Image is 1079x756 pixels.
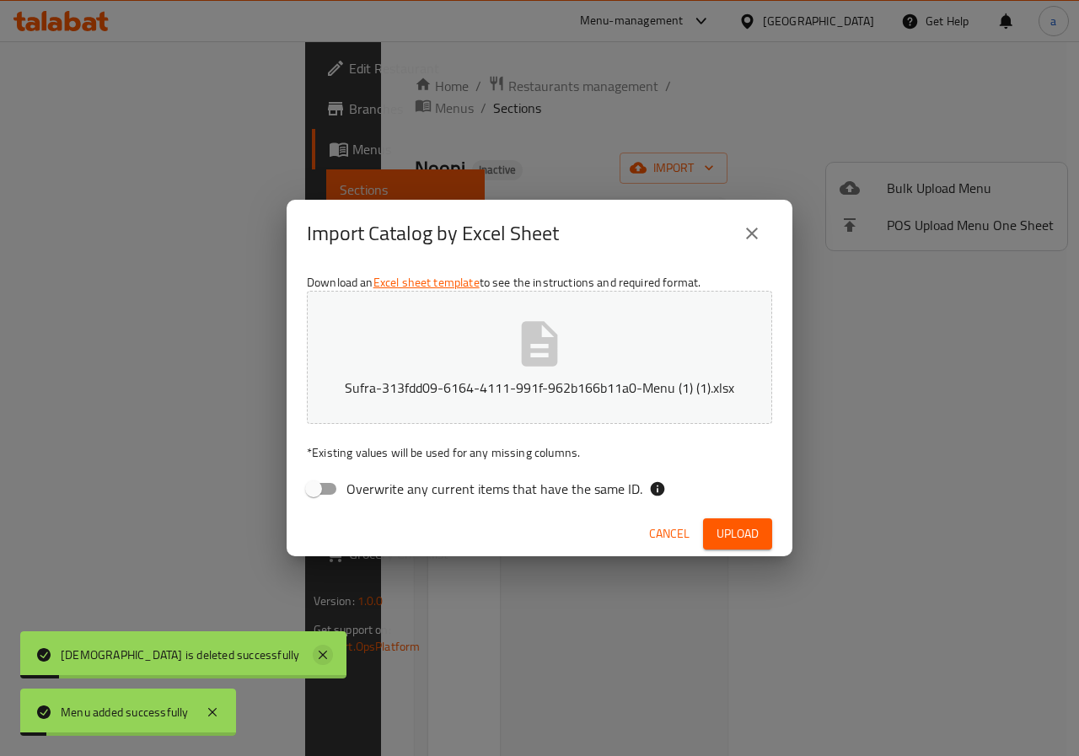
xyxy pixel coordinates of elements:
button: Sufra-313fdd09-6164-4111-991f-962b166b11a0-Menu (1) (1).xlsx [307,291,772,424]
span: Overwrite any current items that have the same ID. [346,479,642,499]
p: Sufra-313fdd09-6164-4111-991f-962b166b11a0-Menu (1) (1).xlsx [333,378,746,398]
svg: If the overwrite option isn't selected, then the items that match an existing ID will be ignored ... [649,480,666,497]
button: close [732,213,772,254]
span: Upload [717,523,759,544]
button: Upload [703,518,772,550]
button: Cancel [642,518,696,550]
h2: Import Catalog by Excel Sheet [307,220,559,247]
div: Download an to see the instructions and required format. [287,267,792,512]
div: [DEMOGRAPHIC_DATA] is deleted successfully [61,646,299,664]
span: Cancel [649,523,690,544]
div: Menu added successfully [61,703,189,721]
a: Excel sheet template [373,271,480,293]
p: Existing values will be used for any missing columns. [307,444,772,461]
